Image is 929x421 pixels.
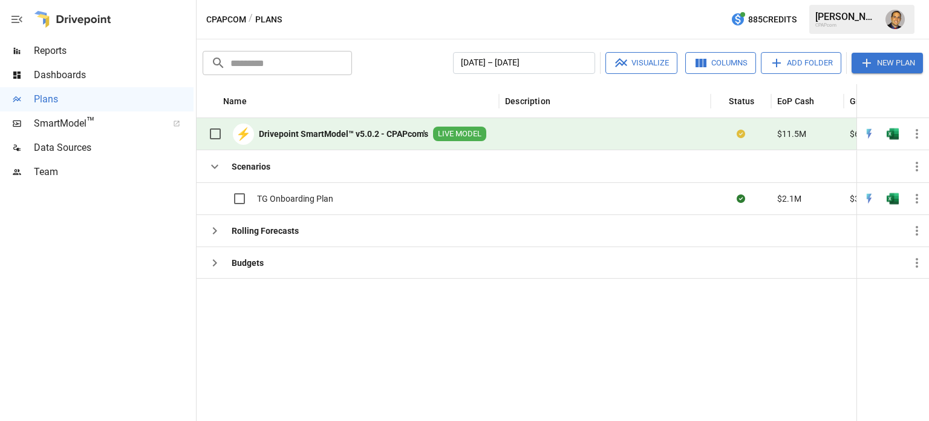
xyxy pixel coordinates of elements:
[685,52,756,74] button: Columns
[34,44,194,58] span: Reports
[232,257,264,269] b: Budgets
[887,193,899,205] div: Open in Excel
[206,12,246,27] button: CPAPcom
[232,225,299,237] b: Rolling Forecasts
[453,52,595,74] button: [DATE] – [DATE]
[729,96,754,106] div: Status
[257,193,333,205] span: TG Onboarding Plan
[850,128,879,140] span: $63.4M
[863,193,875,205] div: Open in Quick Edit
[852,53,923,73] button: New Plan
[726,8,801,31] button: 885Credits
[887,128,899,140] div: Open in Excel
[887,193,899,205] img: g5qfjXmAAAAABJRU5ErkJggg==
[850,193,879,205] span: $35.2M
[737,193,745,205] div: Sync complete
[249,12,253,27] div: /
[259,128,428,140] b: Drivepoint SmartModel™ v5.0.2 - CPAPcom's
[850,96,896,106] div: Gross Sales
[815,11,878,22] div: [PERSON_NAME]
[86,114,95,130] span: ™
[34,116,160,131] span: SmartModel
[433,128,486,140] span: LIVE MODEL
[885,10,905,29] img: Tom Gatto
[34,68,194,82] span: Dashboards
[34,92,194,107] span: Plans
[887,128,899,140] img: g5qfjXmAAAAABJRU5ErkJggg==
[34,165,194,179] span: Team
[761,52,841,74] button: Add Folder
[748,12,797,27] span: 885 Credits
[777,193,801,205] span: $2.1M
[863,128,875,140] img: quick-edit-flash.b8aec18c.svg
[777,128,806,140] span: $11.5M
[605,52,677,74] button: Visualize
[863,193,875,205] img: quick-edit-flash.b8aec18c.svg
[233,124,254,145] div: ⚡
[815,22,878,28] div: CPAPcom
[505,96,550,106] div: Description
[863,128,875,140] div: Open in Quick Edit
[34,141,194,155] span: Data Sources
[777,96,814,106] div: EoP Cash
[737,128,745,140] div: Your plan has changes in Excel that are not reflected in the Drivepoint Data Warehouse, select "S...
[223,96,247,106] div: Name
[878,2,912,36] button: Tom Gatto
[232,161,270,173] b: Scenarios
